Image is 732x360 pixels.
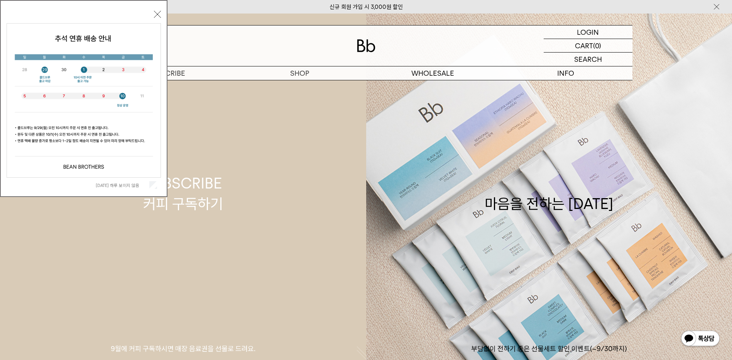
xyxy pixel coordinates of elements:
label: [DATE] 하루 보이지 않음 [96,183,148,188]
a: SHOP [233,66,366,80]
a: LOGIN [544,25,632,39]
a: 신규 회원 가입 시 3,000원 할인 [330,3,403,10]
div: SUBSCRIBE 커피 구독하기 [143,173,223,214]
p: CART [575,39,593,52]
p: INFO [499,66,632,80]
p: SEARCH [574,53,602,66]
img: 로고 [357,39,375,52]
img: 5e4d662c6b1424087153c0055ceb1a13_140731.jpg [7,24,161,177]
a: CART (0) [544,39,632,53]
div: 마음을 전하는 [DATE] [485,173,614,214]
p: (0) [593,39,601,52]
img: 카카오톡 채널 1:1 채팅 버튼 [680,330,720,348]
p: WHOLESALE [366,66,499,80]
p: LOGIN [577,25,599,39]
button: 닫기 [154,11,161,18]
